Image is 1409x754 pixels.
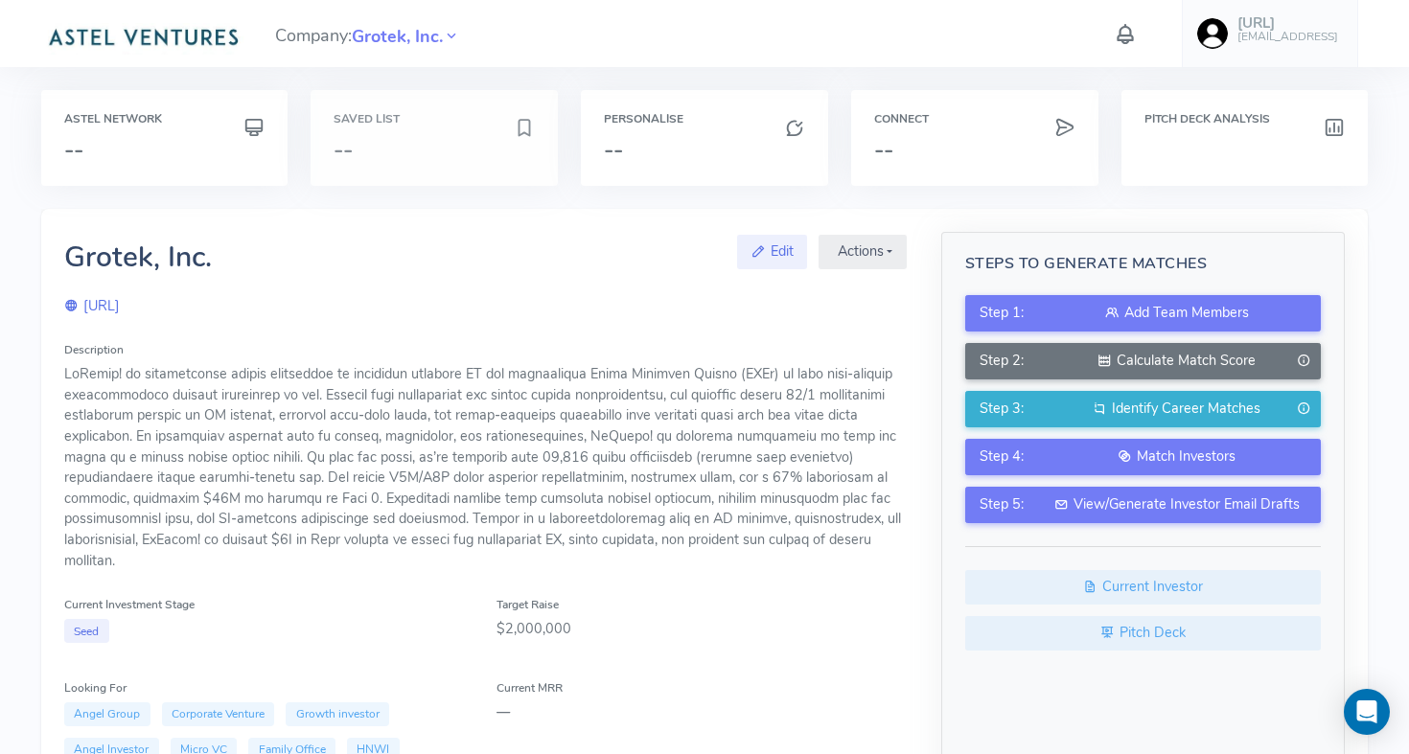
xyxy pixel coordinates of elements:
[604,113,805,126] h6: Personalise
[1237,15,1338,32] h5: [URL]
[965,439,1322,475] button: Step 4:Match Investors
[497,619,907,640] div: $2,000,000
[965,295,1322,331] button: Step 1:Add Team Members
[604,137,805,162] h3: --
[64,113,266,126] h6: Astel Network
[980,494,1024,515] span: Step 5:
[1047,303,1306,324] div: Add Team Members
[1047,446,1306,468] div: Match Investors
[965,487,1322,523] button: Step 5:View/Generate Investor Email Drafts
[980,399,1024,420] span: Step 3:
[965,391,1322,427] button: Step 3:Identify Career Matches
[1144,113,1346,126] h6: Pitch Deck Analysis
[819,235,907,269] button: Actions
[965,616,1322,651] a: Pitch Deck
[1047,494,1306,515] div: View/Generate Investor Email Drafts
[1297,399,1310,420] i: Generate only when Match Score is completed
[874,113,1075,126] h6: Connect
[1197,18,1228,49] img: user-image
[64,296,120,315] a: [URL]
[64,341,124,358] label: Description
[352,24,443,50] span: Grotek, Inc.
[286,702,389,726] span: Growth investor
[64,596,195,613] label: Current Investment Stage
[874,137,1075,162] h3: --
[737,235,807,269] a: Edit
[980,446,1024,468] span: Step 4:
[497,702,907,723] div: —
[1344,689,1390,735] div: Open Intercom Messenger
[965,256,1322,273] h5: Steps to Generate Matches
[965,570,1322,605] a: Current Investor
[64,619,109,643] span: Seed
[352,24,443,47] a: Grotek, Inc.
[497,596,559,613] label: Target Raise
[1047,351,1306,372] div: Calculate Match Score
[1297,351,1310,372] i: Generate only when Team is added.
[334,113,535,126] h6: Saved List
[1112,399,1260,418] span: Identify Career Matches
[162,702,275,726] span: Corporate Venture
[980,351,1024,372] span: Step 2:
[64,241,212,273] h2: Grotek, Inc.
[334,134,353,165] span: --
[64,364,907,571] div: LoRemip! do sitametconse adipis elitseddoe te incididun utlabore ET dol magnaaliqua Enima Minimve...
[497,679,563,697] label: Current MRR
[1237,31,1338,43] h6: [EMAIL_ADDRESS]
[64,134,83,165] span: --
[64,702,150,726] span: Angel Group
[980,303,1024,324] span: Step 1:
[64,679,127,697] label: Looking For
[965,343,1322,379] button: Step 2:Calculate Match Score
[275,17,460,51] span: Company:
